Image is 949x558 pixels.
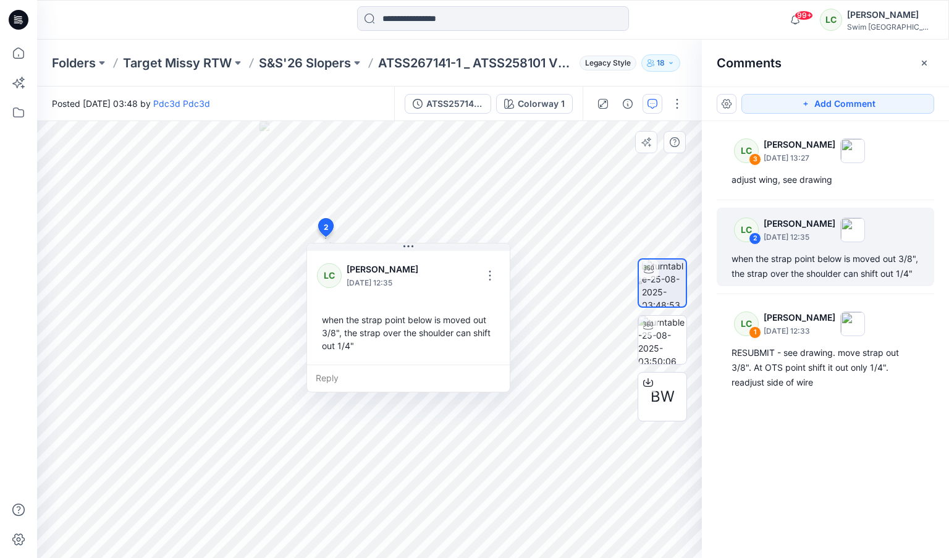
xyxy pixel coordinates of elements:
p: [DATE] 13:27 [764,152,835,164]
p: [DATE] 12:35 [764,231,835,243]
div: Colorway 1 [518,97,565,111]
img: turntable-25-08-2025-03:48:53 [642,260,686,306]
div: LC [734,311,759,336]
div: Swim [GEOGRAPHIC_DATA] [847,22,934,32]
div: Reply [307,365,510,392]
button: ATSS257141J_ATSS258101 V2 GC EDIT08 [405,94,491,114]
button: 18 [641,54,680,72]
div: LC [734,218,759,242]
div: when the strap point below is moved out 3/8", the strap over the shoulder can shift out 1/4" [732,252,919,281]
p: [PERSON_NAME] [764,216,835,231]
div: adjust wing, see drawing [732,172,919,187]
div: 2 [749,232,761,245]
div: 3 [749,153,761,166]
p: 18 [657,56,665,70]
p: [PERSON_NAME] [764,137,835,152]
div: LC [820,9,842,31]
button: Legacy Style [575,54,636,72]
span: Posted [DATE] 03:48 by [52,97,210,110]
a: S&S'26 Slopers [259,54,351,72]
button: Details [618,94,638,114]
img: turntable-25-08-2025-03:50:06 [638,316,686,364]
div: when the strap point below is moved out 3/8", the strap over the shoulder can shift out 1/4" [317,308,500,357]
div: [PERSON_NAME] [847,7,934,22]
p: ATSS267141-1 _ ATSS258101 V2_AZ [378,54,575,72]
span: 2 [324,222,329,233]
a: Target Missy RTW [123,54,232,72]
span: Legacy Style [580,56,636,70]
button: Colorway 1 [496,94,573,114]
button: Add Comment [741,94,934,114]
div: LC [317,263,342,288]
p: [PERSON_NAME] [347,262,428,277]
a: Folders [52,54,96,72]
span: BW [651,386,675,408]
div: ATSS257141J_ATSS258101 V2 GC EDIT08 [426,97,483,111]
div: RESUBMIT - see drawing. move strap out 3/8". At OTS point shift it out only 1/4". readjust side o... [732,345,919,390]
a: Pdc3d Pdc3d [153,98,210,109]
p: [DATE] 12:33 [764,325,835,337]
p: [DATE] 12:35 [347,277,428,289]
div: 1 [749,326,761,339]
span: 99+ [795,11,813,20]
p: [PERSON_NAME] [764,310,835,325]
div: LC [734,138,759,163]
h2: Comments [717,56,782,70]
